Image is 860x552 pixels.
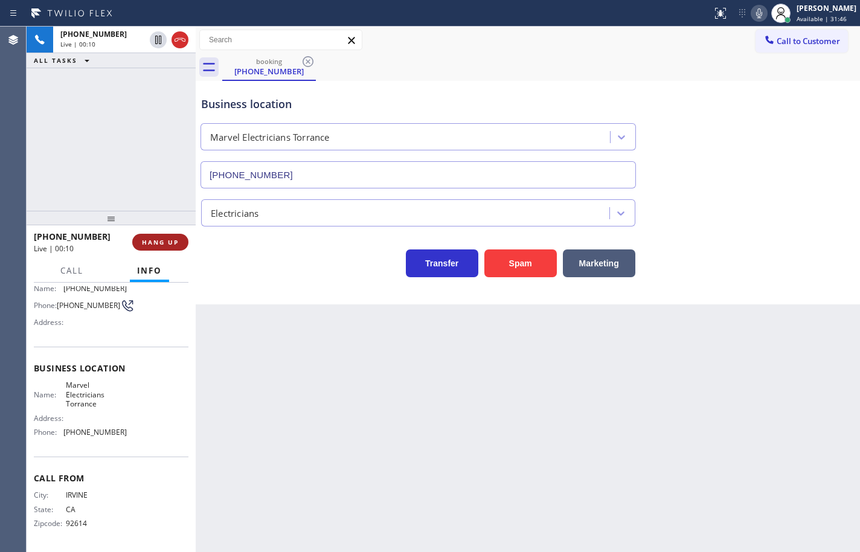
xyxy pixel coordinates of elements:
[63,284,127,293] span: [PHONE_NUMBER]
[211,206,258,220] div: Electricians
[210,130,330,144] div: Marvel Electricians Torrance
[34,284,63,293] span: Name:
[137,265,162,276] span: Info
[563,249,635,277] button: Marketing
[142,238,179,246] span: HANG UP
[66,519,126,528] span: 92614
[797,3,856,13] div: [PERSON_NAME]
[751,5,768,22] button: Mute
[34,231,111,242] span: [PHONE_NUMBER]
[34,318,66,327] span: Address:
[484,249,557,277] button: Spam
[66,380,126,408] span: Marvel Electricians Torrance
[34,243,74,254] span: Live | 00:10
[66,490,126,499] span: IRVINE
[34,519,66,528] span: Zipcode:
[797,14,847,23] span: Available | 31:46
[200,30,362,50] input: Search
[34,490,66,499] span: City:
[223,54,315,80] div: (323) 861-1341
[201,96,635,112] div: Business location
[201,161,636,188] input: Phone Number
[406,249,478,277] button: Transfer
[34,472,188,484] span: Call From
[27,53,101,68] button: ALL TASKS
[34,301,57,310] span: Phone:
[130,259,169,283] button: Info
[223,66,315,77] div: [PHONE_NUMBER]
[34,390,66,399] span: Name:
[60,265,83,276] span: Call
[66,505,126,514] span: CA
[223,57,315,66] div: booking
[756,30,848,53] button: Call to Customer
[34,414,66,423] span: Address:
[60,29,127,39] span: [PHONE_NUMBER]
[60,40,95,48] span: Live | 00:10
[34,362,188,374] span: Business location
[57,301,120,310] span: [PHONE_NUMBER]
[34,505,66,514] span: State:
[34,428,63,437] span: Phone:
[34,56,77,65] span: ALL TASKS
[63,428,127,437] span: [PHONE_NUMBER]
[132,234,188,251] button: HANG UP
[777,36,840,47] span: Call to Customer
[150,31,167,48] button: Hold Customer
[172,31,188,48] button: Hang up
[53,259,91,283] button: Call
